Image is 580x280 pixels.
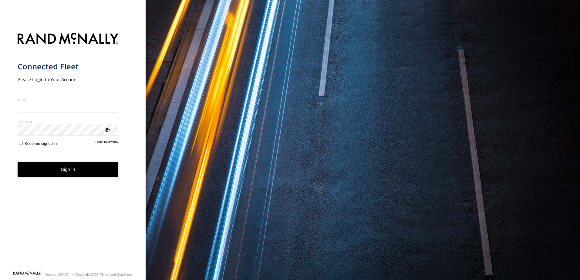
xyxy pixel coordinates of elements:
[45,273,68,276] div: Version: 307.00
[18,120,119,124] label: Password
[13,272,41,278] a: Visit our Website
[18,29,128,271] form: main
[18,97,119,102] label: Email
[95,140,119,146] a: Forgot password?
[72,273,133,276] div: © Copyright 2025 -
[18,162,119,177] button: Sign in
[18,32,119,47] img: Rand McNally
[104,126,110,132] div: ViewPassword
[100,273,133,276] a: Terms and Conditions
[18,76,119,82] h2: Please Login to Your Account
[25,141,57,146] span: Keep me signed in
[18,62,119,72] h1: Connected Fleet
[19,141,23,145] input: Keep me signed in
